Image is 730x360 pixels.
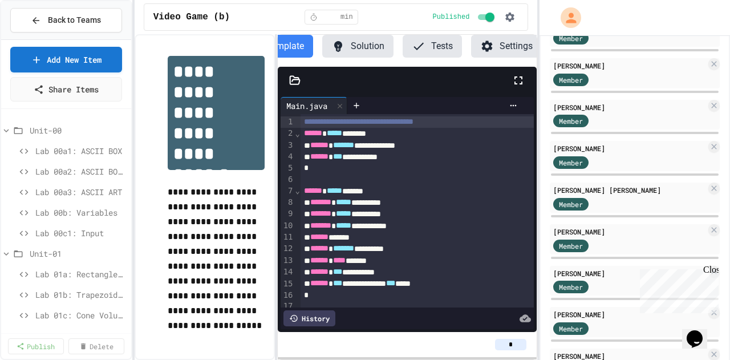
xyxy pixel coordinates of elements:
span: min [340,13,353,22]
span: Member [559,33,583,43]
iframe: chat widget [635,265,719,313]
span: Lab 00c1: Input [35,227,127,239]
div: 6 [281,174,295,185]
span: Member [559,199,583,209]
button: Solution [322,35,394,58]
div: 8 [281,197,295,208]
a: Publish [8,338,64,354]
div: Main.java [281,97,347,114]
span: Back to Teams [48,14,101,26]
span: Unit-00 [30,124,127,136]
div: [PERSON_NAME] [553,143,706,153]
div: 11 [281,232,295,243]
span: Video Game (b) [153,10,230,24]
span: Lab 01d: Cube Area [35,330,127,342]
div: Main.java [281,100,333,112]
a: Add New Item [10,47,122,72]
div: 7 [281,185,295,197]
div: 10 [281,220,295,232]
span: Member [559,75,583,85]
span: Member [559,282,583,292]
div: 16 [281,290,295,301]
span: Member [559,116,583,126]
div: [PERSON_NAME] [553,268,706,278]
div: History [283,310,335,326]
div: 2 [281,128,295,139]
div: 13 [281,255,295,266]
button: Settings [471,35,542,58]
div: [PERSON_NAME] [553,309,706,319]
div: [PERSON_NAME] [553,102,706,112]
div: Chat with us now!Close [5,5,79,72]
span: Member [559,323,583,334]
span: Lab 00b: Variables [35,207,127,219]
div: 3 [281,140,295,151]
iframe: chat widget [682,314,719,349]
a: Delete [68,338,124,354]
div: [PERSON_NAME] [553,60,706,71]
span: Member [559,241,583,251]
span: Unit-01 [30,248,127,260]
div: 17 [281,301,295,312]
div: Content is published and visible to students [433,10,497,24]
span: Lab 01a: Rectangle Trap [35,268,127,280]
div: [PERSON_NAME] [553,226,706,237]
div: 1 [281,116,295,128]
button: Template [257,35,313,58]
span: Lab 01b: Trapezoid Area [35,289,127,301]
span: Fold line [295,186,301,195]
div: 12 [281,243,295,254]
span: Lab 00a2: ASCII BOX2 [35,165,127,177]
button: Tests [403,35,462,58]
span: Member [559,157,583,168]
button: Back to Teams [10,8,122,33]
span: Published [433,13,470,22]
span: Lab 00a3: ASCII ART [35,186,127,198]
div: 9 [281,208,295,220]
div: 14 [281,266,295,278]
div: [PERSON_NAME] [PERSON_NAME] [553,185,706,195]
div: 15 [281,278,295,290]
span: Lab 01c: Cone Volume [35,309,127,321]
div: My Account [549,5,584,31]
span: Fold line [295,129,301,138]
a: Share Items [10,77,122,102]
span: Lab 00a1: ASCII BOX [35,145,127,157]
div: 5 [281,163,295,174]
div: 4 [281,151,295,163]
